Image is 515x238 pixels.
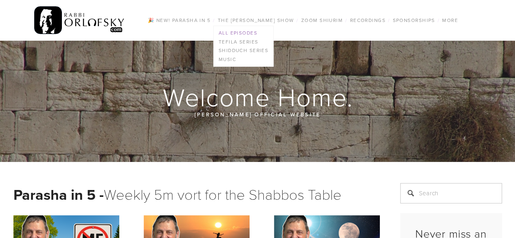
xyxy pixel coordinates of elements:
img: RabbiOrlofsky.com [34,4,125,36]
a: Shidduch Series [214,46,274,55]
h1: Welcome Home. [13,84,503,110]
a: Music [214,55,274,64]
a: All Episodes [214,28,274,37]
h1: Weekly 5m vort for the Shabbos Table [13,183,380,205]
span: / [438,17,440,24]
input: Search [400,183,502,203]
a: More [440,15,460,26]
strong: Parasha in 5 - [13,184,104,205]
a: Tefila series [214,37,274,46]
span: / [213,17,215,24]
a: Zoom Shiurim [299,15,345,26]
a: 🎉 NEW! Parasha in 5 [145,15,213,26]
span: / [345,17,347,24]
span: / [388,17,390,24]
span: / [296,17,298,24]
a: Sponsorships [390,15,437,26]
p: [PERSON_NAME] official website [62,110,453,119]
a: The [PERSON_NAME] Show [215,15,297,26]
a: Recordings [347,15,388,26]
